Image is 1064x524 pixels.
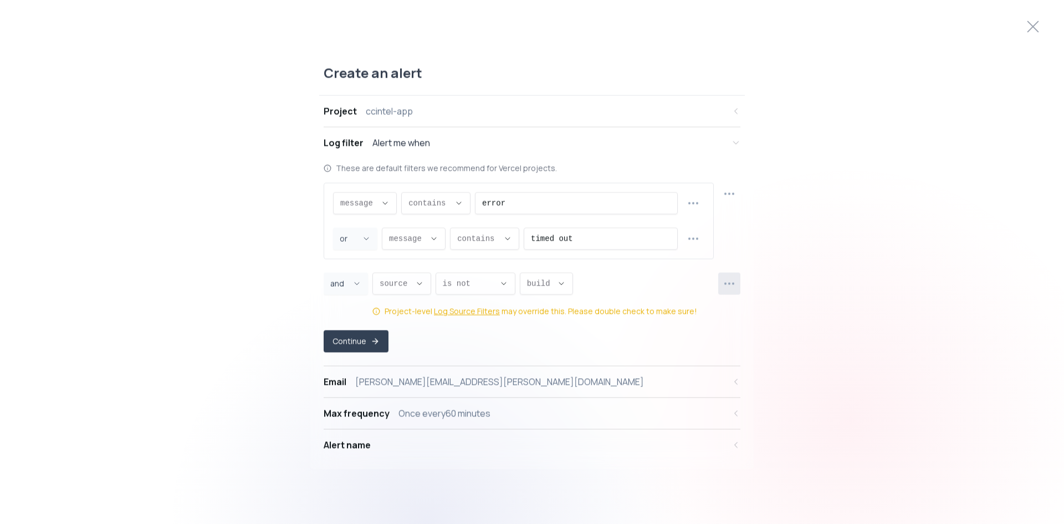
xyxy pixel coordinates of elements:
button: Descriptive Select [382,227,446,250]
button: Descriptive Select [520,272,573,294]
button: Descriptive Select [436,272,515,294]
div: Create an alert [319,64,745,95]
div: Email [324,375,346,388]
div: Alert me when [372,136,430,149]
button: Descriptive Select [372,272,431,294]
button: Joiner Select [333,227,377,250]
span: message [389,233,425,244]
div: Log filterAlert me when [324,158,740,365]
button: Alert name [324,429,740,460]
div: Once every 60 minutes [398,406,490,420]
input: Enter text value... [531,228,671,249]
div: These are default filters we recommend for Vercel projects. [324,162,740,174]
button: Continue [324,330,388,352]
div: ccintel-app [366,104,413,118]
span: is not [443,278,495,289]
button: Log filterAlert me when [324,127,740,158]
button: Descriptive Select [450,227,519,250]
span: build [527,278,553,289]
div: [PERSON_NAME][EMAIL_ADDRESS][PERSON_NAME][DOMAIN_NAME] [355,375,644,388]
input: Enter text value... [482,192,671,213]
span: contains [408,197,450,208]
a: Log Source Filters [434,306,500,317]
span: message [340,197,376,208]
div: Log filter [324,136,364,149]
div: Alert name [324,438,371,451]
span: or [340,233,357,244]
button: Max frequencyOnce every60 minutes [324,398,740,429]
button: Joiner Select [324,272,368,294]
button: Email[PERSON_NAME][EMAIL_ADDRESS][PERSON_NAME][DOMAIN_NAME] [324,366,740,397]
button: Descriptive Select [333,192,397,214]
button: Projectccintel-app [324,95,740,126]
button: Descriptive Select [401,192,470,214]
div: Project-level may override this. Please double check to make sure! [385,306,697,317]
span: source [380,278,411,289]
span: and [330,278,348,289]
span: contains [457,233,499,244]
div: Project [324,104,357,118]
div: Max frequency [324,406,390,420]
